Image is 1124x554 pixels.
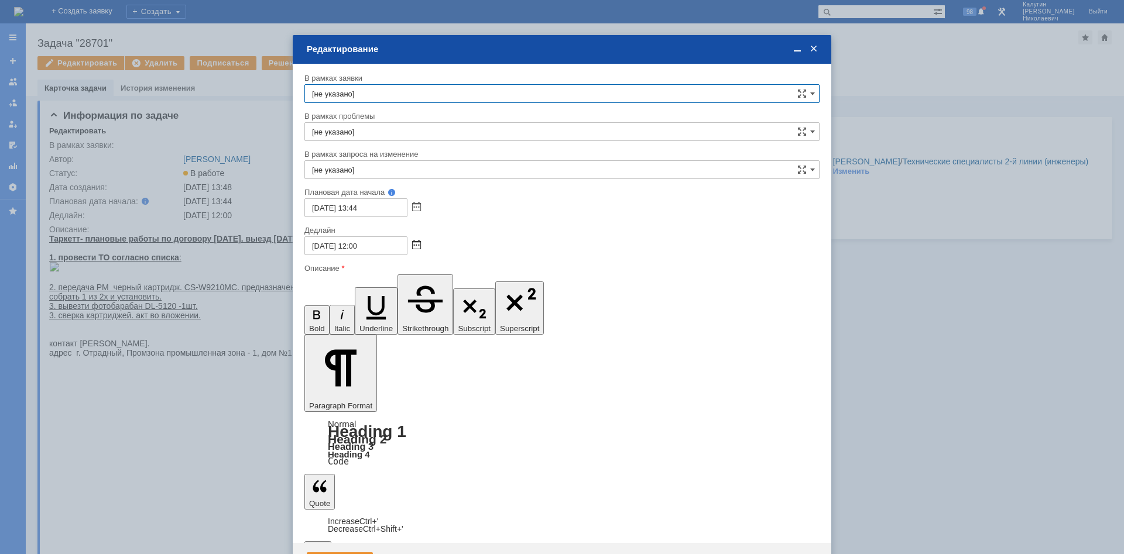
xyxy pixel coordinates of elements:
span: : [130,19,132,28]
span: Strikethrough [402,324,448,333]
button: Underline [355,287,397,335]
div: Плановая дата начала [304,188,803,196]
a: Heading 4 [328,449,370,459]
div: адрес г. Отрадный, Промзона промышленная зона - 1, дом №1 [5,156,171,175]
div: В рамках запроса на изменение [304,150,817,158]
a: Normal [328,419,356,429]
button: Italic [330,305,355,335]
u: Таркетт [5,5,36,14]
strong: 1. провести ТО согласно списка [5,33,135,42]
button: Strikethrough [397,274,453,335]
div: контакт [PERSON_NAME]. [5,147,171,156]
button: Bold [304,305,330,335]
span: Bold [309,324,325,333]
img: download [5,42,15,51]
div: В рамках проблемы [304,112,817,120]
div: 2. передача РМ черный картридж. CS-W9210MC. предназначен для CNB1PBK1WW. проверить контакты на ка... [5,63,171,109]
div: Дедлайн [304,226,817,234]
a: Decrease [328,524,403,534]
a: Heading 3 [328,441,373,452]
span: Ctrl+' [359,517,379,526]
span: : [135,33,137,42]
span: Paragraph Format [309,401,372,410]
span: Сложная форма [797,89,807,98]
span: Italic [334,324,350,333]
span: Сложная форма [797,165,807,174]
u: - плановые работы по договору [DATE]. выезд [DATE] [5,5,167,23]
div: 3. сверка картриджей. акт во вложении. [5,119,171,128]
button: Superscript [495,281,544,335]
a: Heading 1 [328,422,406,441]
span: Свернуть (Ctrl + M) [791,44,803,54]
a: Increase [328,517,378,526]
span: Underline [359,324,393,333]
div: Описание [304,264,817,272]
button: Paragraph Format [304,335,377,412]
div: Редактирование [307,44,820,54]
div: Quote [304,518,820,533]
div: Paragraph Format [304,420,820,466]
span: Сложная форма [797,127,807,136]
span: Ctrl+Shift+' [363,524,403,534]
button: Quote [304,474,335,509]
span: Закрыть [808,44,820,54]
span: Subscript [458,324,491,333]
div: В рамках заявки [304,74,817,82]
button: Subscript [453,288,495,335]
span: Superscript [500,324,539,333]
div: 3. вывезти фотобарабан DL-5120 -1шт. [5,109,171,119]
a: Heading 2 [328,432,386,446]
a: Code [328,456,349,467]
span: Quote [309,499,330,508]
